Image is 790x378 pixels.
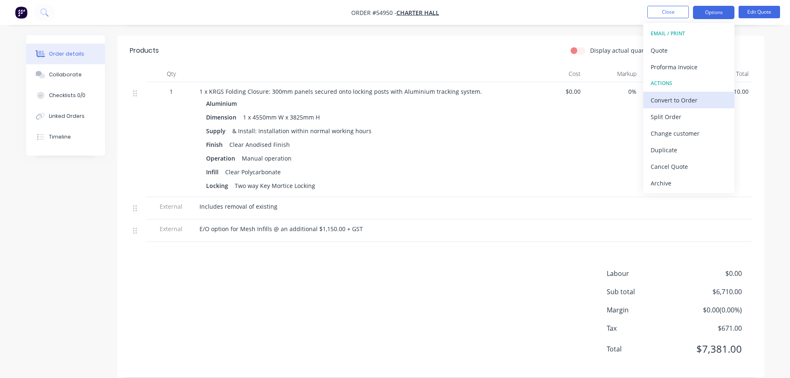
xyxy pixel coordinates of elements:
[206,98,240,110] div: Aluminium
[528,66,584,82] div: Cost
[651,28,727,39] div: EMAIL / PRINT
[150,202,193,211] span: External
[170,87,173,96] span: 1
[643,75,734,92] button: ACTIONS
[590,46,659,55] label: Display actual quantities
[643,108,734,125] button: Split Order
[199,225,363,233] span: E/O option for Mesh Infills @ an additional $1,150.00 + GST
[26,64,105,85] button: Collaborate
[130,46,159,56] div: Products
[680,305,741,315] span: $0.00 ( 0.00 %)
[49,50,84,58] div: Order details
[651,144,727,156] div: Duplicate
[26,127,105,147] button: Timeline
[651,94,727,106] div: Convert to Order
[739,6,780,18] button: Edit Quote
[651,44,727,56] div: Quote
[584,66,640,82] div: Markup
[206,152,238,164] div: Operation
[26,106,105,127] button: Linked Orders
[49,71,82,78] div: Collaborate
[607,344,681,354] span: Total
[680,341,741,356] span: $7,381.00
[49,112,85,120] div: Linked Orders
[643,141,734,158] button: Duplicate
[238,152,295,164] div: Manual operation
[643,92,734,108] button: Convert to Order
[26,44,105,64] button: Order details
[643,175,734,191] button: Archive
[643,158,734,175] button: Cancel Quote
[199,202,277,210] span: Includes removal of existing
[647,6,689,18] button: Close
[693,6,734,19] button: Options
[680,287,741,297] span: $6,710.00
[640,66,696,82] div: Price
[607,305,681,315] span: Margin
[651,177,727,189] div: Archive
[607,287,681,297] span: Sub total
[150,224,193,233] span: External
[531,87,581,96] span: $0.00
[651,161,727,173] div: Cancel Quote
[607,323,681,333] span: Tax
[206,139,226,151] div: Finish
[651,111,727,123] div: Split Order
[651,127,727,139] div: Change customer
[222,166,284,178] div: Clear Polycarbonate
[206,111,240,123] div: Dimension
[49,92,85,99] div: Checklists 0/0
[231,180,318,192] div: Two way Key Mortice Locking
[651,78,727,89] div: ACTIONS
[229,125,375,137] div: & Install: Installation within normal working hours
[643,25,734,42] button: EMAIL / PRINT
[49,133,71,141] div: Timeline
[587,87,637,96] span: 0%
[643,42,734,59] button: Quote
[146,66,196,82] div: Qty
[206,166,222,178] div: Infill
[206,180,231,192] div: Locking
[680,268,741,278] span: $0.00
[680,323,741,333] span: $671.00
[396,9,439,17] a: Charter Hall
[607,268,681,278] span: Labour
[240,111,323,123] div: 1 x 4550mm W x 3825mm H
[15,6,27,19] img: Factory
[199,88,482,95] span: 1 x KRGS Folding Closure: 300mm panels secured onto locking posts with Aluminium tracking system.
[651,61,727,73] div: Proforma Invoice
[351,9,396,17] span: Order #54950 -
[206,125,229,137] div: Supply
[26,85,105,106] button: Checklists 0/0
[643,59,734,75] button: Proforma Invoice
[226,139,293,151] div: Clear Anodised Finish
[643,125,734,141] button: Change customer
